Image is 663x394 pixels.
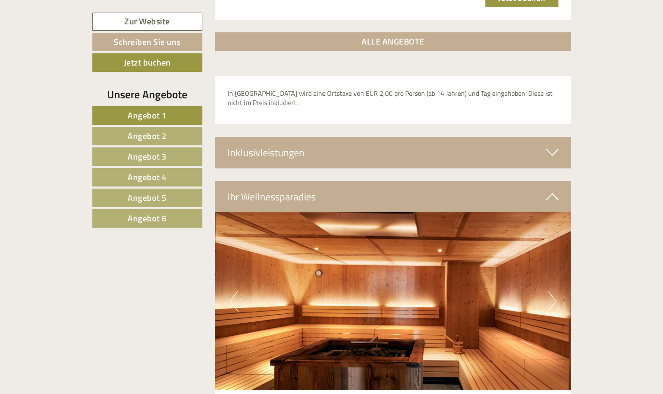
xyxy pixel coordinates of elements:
a: Zur Website [92,13,202,31]
button: Next [548,291,556,312]
span: Angebot 2 [128,129,167,142]
span: Angebot 4 [128,171,167,184]
a: Jetzt buchen [92,53,202,72]
div: Inklusivleistungen [215,137,571,168]
a: ALLE ANGEBOTE [215,32,571,51]
span: Angebot 5 [128,191,167,204]
span: Angebot 3 [128,150,167,163]
div: Unsere Angebote [92,87,202,102]
div: Ihr Wellnessparadies [215,181,571,212]
p: In [GEOGRAPHIC_DATA] wird eine Ortstaxe von EUR 2,00 pro Person (ab 14 Jahren) und Tag eingehoben... [228,89,558,108]
button: Previous [230,291,238,312]
a: Schreiben Sie uns [92,33,202,51]
span: Angebot 1 [128,109,167,122]
span: Angebot 6 [128,212,167,225]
